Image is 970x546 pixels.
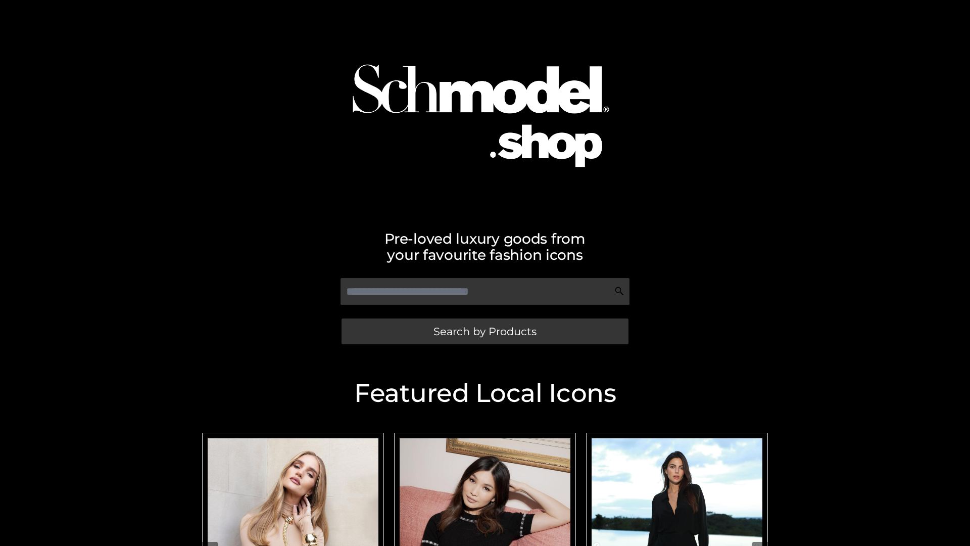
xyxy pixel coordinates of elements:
img: Search Icon [614,286,624,296]
span: Search by Products [433,326,537,337]
h2: Pre-loved luxury goods from your favourite fashion icons [197,231,773,263]
h2: Featured Local Icons​ [197,381,773,406]
a: Search by Products [342,318,628,344]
